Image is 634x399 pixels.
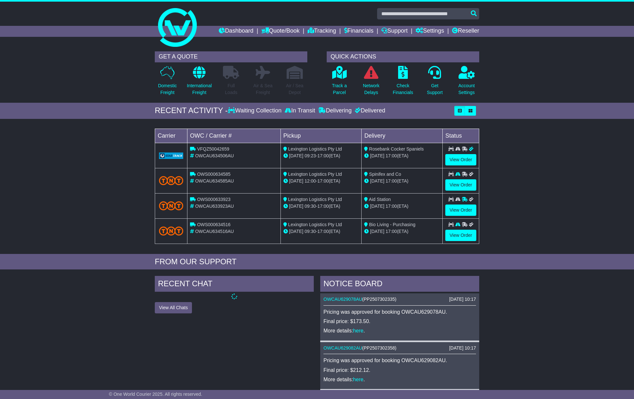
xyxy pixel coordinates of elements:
[109,392,202,397] span: © One World Courier 2025. All rights reserved.
[317,178,329,184] span: 17:00
[327,51,479,62] div: QUICK ACTIONS
[445,154,476,165] a: View Order
[369,222,415,227] span: Bio Living - Purchasing
[323,297,362,302] a: OWCAU629078AU
[283,107,317,114] div: In Transit
[187,129,281,143] td: OWC / Carrier #
[452,26,479,37] a: Reseller
[317,204,329,209] span: 17:00
[283,152,359,159] div: - (ETA)
[364,345,395,351] span: PP2507302358
[283,228,359,235] div: - (ETA)
[155,276,314,293] div: RECENT CHAT
[289,229,303,234] span: [DATE]
[195,229,234,234] span: OWCAU634516AU
[197,172,231,177] span: OWS000634585
[195,204,234,209] span: OWCAU633923AU
[280,129,362,143] td: Pickup
[443,129,479,143] td: Status
[344,26,374,37] a: Financials
[197,222,231,227] span: OWS000634516
[445,230,476,241] a: View Order
[305,229,316,234] span: 09:30
[353,107,385,114] div: Delivered
[364,297,395,302] span: PP2507302335
[427,66,443,100] a: GetSupport
[427,82,443,96] p: Get Support
[323,376,476,383] p: More details: .
[219,26,253,37] a: Dashboard
[253,82,272,96] p: Air & Sea Freight
[364,178,440,184] div: (ETA)
[364,203,440,210] div: (ETA)
[445,179,476,191] a: View Order
[261,26,300,37] a: Quote/Book
[362,129,443,143] td: Delivery
[159,201,183,210] img: TNT_Domestic.png
[353,328,364,333] a: here
[286,82,303,96] p: Air / Sea Depot
[195,178,234,184] span: OWCAU634585AU
[370,204,384,209] span: [DATE]
[155,106,228,115] div: RECENT ACTIVITY -
[288,146,342,152] span: Lexington Logistics Pty Ltd
[283,178,359,184] div: - (ETA)
[159,226,183,235] img: TNT_Domestic.png
[364,228,440,235] div: (ETA)
[197,197,231,202] span: OWS000633923
[197,146,229,152] span: VFQZ50042659
[195,153,234,158] span: OWCAU634506AU
[332,82,347,96] p: Track a Parcel
[449,345,476,351] div: [DATE] 10:17
[323,318,476,324] p: Final price: $173.50.
[305,153,316,158] span: 09:23
[323,328,476,334] p: More details: .
[323,345,476,351] div: ( )
[288,197,342,202] span: Lexington Logistics Pty Ltd
[364,152,440,159] div: (ETA)
[370,229,384,234] span: [DATE]
[317,153,329,158] span: 17:00
[155,129,187,143] td: Carrier
[323,345,362,351] a: OWCAU629082AU
[323,309,476,315] p: Pricing was approved for booking OWCAU629078AU.
[449,297,476,302] div: [DATE] 10:17
[223,82,239,96] p: Full Loads
[288,222,342,227] span: Lexington Logistics Pty Ltd
[289,204,303,209] span: [DATE]
[159,152,183,159] img: GetCarrierServiceLogo
[187,82,212,96] p: International Freight
[317,229,329,234] span: 17:00
[386,178,397,184] span: 17:00
[363,66,380,100] a: NetworkDelays
[155,51,307,62] div: GET A QUOTE
[305,204,316,209] span: 09:30
[320,276,479,293] div: NOTICE BOARD
[155,302,192,313] button: View All Chats
[228,107,283,114] div: Waiting Collection
[370,178,384,184] span: [DATE]
[323,367,476,373] p: Final price: $212.12.
[323,357,476,363] p: Pricing was approved for booking OWCAU629082AU.
[386,153,397,158] span: 17:00
[289,178,303,184] span: [DATE]
[155,257,479,267] div: FROM OUR SUPPORT
[381,26,407,37] a: Support
[369,146,424,152] span: Rosebank Cocker Spaniels
[386,204,397,209] span: 17:00
[289,153,303,158] span: [DATE]
[386,229,397,234] span: 17:00
[158,82,177,96] p: Domestic Freight
[459,82,475,96] p: Account Settings
[370,153,384,158] span: [DATE]
[159,176,183,185] img: TNT_Domestic.png
[369,197,391,202] span: Aid Station
[445,205,476,216] a: View Order
[283,203,359,210] div: - (ETA)
[363,82,379,96] p: Network Delays
[416,26,444,37] a: Settings
[158,66,177,100] a: DomesticFreight
[353,377,364,382] a: here
[308,26,336,37] a: Tracking
[317,107,353,114] div: Delivering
